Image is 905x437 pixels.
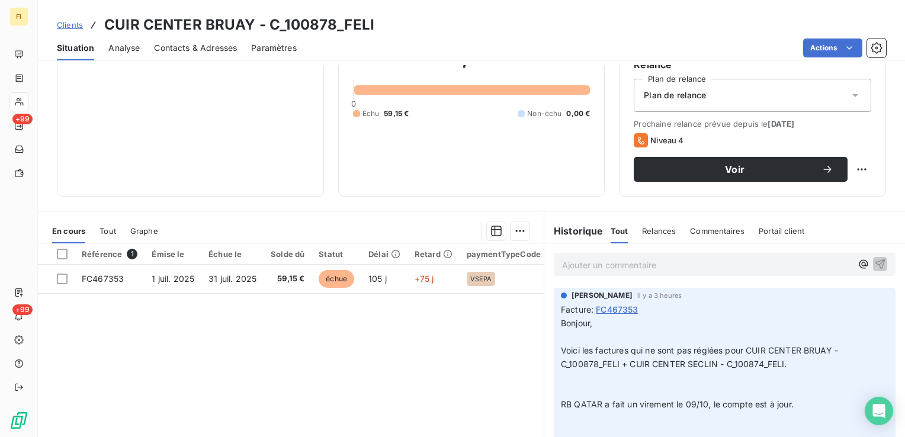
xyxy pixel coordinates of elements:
[467,249,541,259] div: paymentTypeCode
[644,89,706,101] span: Plan de relance
[251,42,297,54] span: Paramètres
[572,290,633,301] span: [PERSON_NAME]
[100,226,116,236] span: Tout
[351,99,356,108] span: 0
[544,224,604,238] h6: Historique
[152,274,194,284] span: 1 juil. 2025
[271,273,304,285] span: 59,15 €
[52,226,85,236] span: En cours
[561,318,592,328] span: Bonjour,
[57,19,83,31] a: Clients
[362,108,380,119] span: Échu
[9,411,28,430] img: Logo LeanPay
[637,292,682,299] span: il y a 3 heures
[368,249,400,259] div: Délai
[108,42,140,54] span: Analyse
[561,345,840,369] span: Voici les factures qui ne sont pas réglées pour CUIR CENTER BRUAY - C_100878_FELI + CUIR CENTER S...
[57,20,83,30] span: Clients
[384,108,409,119] span: 59,15 €
[57,42,94,54] span: Situation
[208,249,256,259] div: Échue le
[319,249,354,259] div: Statut
[415,274,434,284] span: +75 j
[319,270,354,288] span: échue
[527,108,561,119] span: Non-échu
[642,226,676,236] span: Relances
[127,249,137,259] span: 1
[768,119,794,128] span: [DATE]
[208,274,256,284] span: 31 juil. 2025
[82,274,124,284] span: FC467353
[9,7,28,26] div: FI
[634,157,848,182] button: Voir
[271,249,304,259] div: Solde dû
[865,397,893,425] div: Open Intercom Messenger
[368,274,387,284] span: 105 j
[648,165,821,174] span: Voir
[803,38,862,57] button: Actions
[12,304,33,315] span: +99
[12,114,33,124] span: +99
[104,14,374,36] h3: CUIR CENTER BRUAY - C_100878_FELI
[634,119,871,128] span: Prochaine relance prévue depuis le
[690,226,744,236] span: Commentaires
[415,249,452,259] div: Retard
[154,42,237,54] span: Contacts & Adresses
[759,226,804,236] span: Portail client
[82,249,137,259] div: Référence
[650,136,683,145] span: Niveau 4
[561,399,794,409] span: RB QATAR a fait un virement le 09/10, le compte est à jour.
[566,108,590,119] span: 0,00 €
[561,303,593,316] span: Facture :
[130,226,158,236] span: Graphe
[596,303,638,316] span: FC467353
[470,275,492,282] span: VSEPA
[152,249,194,259] div: Émise le
[611,226,628,236] span: Tout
